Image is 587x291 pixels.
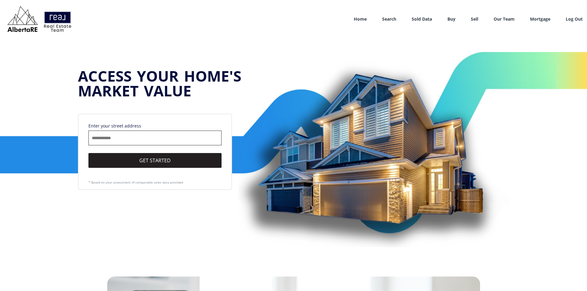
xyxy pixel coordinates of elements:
a: Sell [471,16,478,22]
button: Get started [88,153,222,168]
a: Sold Data [412,16,432,22]
a: Mortgage [530,16,550,22]
a: Log Out [566,16,583,22]
p: * Based on your assessment of comparable sales data provided [88,180,222,184]
a: Buy [447,16,455,22]
a: Home [354,16,367,22]
img: Logo [4,4,75,34]
a: Our Team [494,16,515,22]
a: Search [382,16,396,22]
h1: Access Your Home's Market Value [78,69,263,98]
label: Enter your street address [88,123,141,129]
